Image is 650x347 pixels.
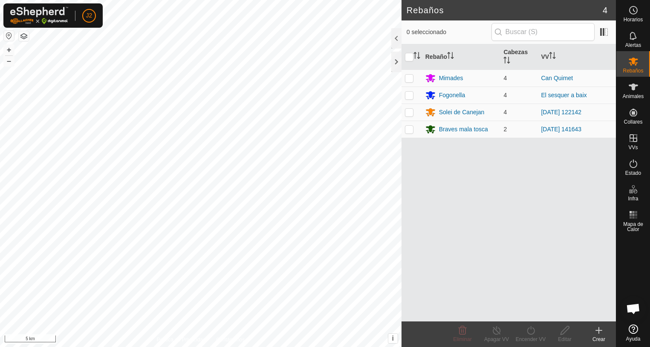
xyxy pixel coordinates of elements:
div: Mimades [439,74,463,83]
button: Capas del Mapa [19,31,29,41]
span: Estado [625,171,641,176]
span: i [392,335,394,342]
span: Animales [623,94,644,99]
p-sorticon: Activar para ordenar [549,53,556,60]
button: – [4,56,14,66]
span: 2 [503,126,507,133]
a: El sesquer a baix [541,92,586,98]
span: Eliminar [453,336,471,342]
span: 4 [603,4,607,17]
button: Restablecer Mapa [4,31,14,41]
p-sorticon: Activar para ordenar [447,53,454,60]
span: Rebaños [623,68,643,73]
th: Cabezas [500,44,537,70]
span: Horarios [624,17,643,22]
div: Crear [582,335,616,343]
span: VVs [628,145,638,150]
button: i [388,334,398,343]
div: Braves mala tosca [439,125,488,134]
span: 4 [503,75,507,81]
span: Alertas [625,43,641,48]
a: Política de Privacidad [156,336,205,344]
input: Buscar (S) [491,23,595,41]
div: Chat abierto [621,296,646,321]
p-sorticon: Activar para ordenar [503,58,510,65]
span: Ayuda [626,336,641,341]
span: 4 [503,109,507,116]
a: Contáctenos [216,336,245,344]
button: + [4,45,14,55]
div: Apagar VV [480,335,514,343]
img: Logo Gallagher [10,7,68,24]
h2: Rebaños [407,5,603,15]
a: [DATE] 141643 [541,126,581,133]
p-sorticon: Activar para ordenar [413,53,420,60]
a: [DATE] 122142 [541,109,581,116]
div: Editar [548,335,582,343]
span: Infra [628,196,638,201]
a: Ayuda [616,321,650,345]
span: Collares [624,119,642,124]
span: Mapa de Calor [618,222,648,232]
div: Fogonella [439,91,465,100]
span: 4 [503,92,507,98]
div: Solei de Canejan [439,108,485,117]
span: 0 seleccionado [407,28,491,37]
th: VV [537,44,616,70]
span: J2 [86,11,92,20]
a: Can Quimet [541,75,573,81]
th: Rebaño [422,44,500,70]
div: Encender VV [514,335,548,343]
